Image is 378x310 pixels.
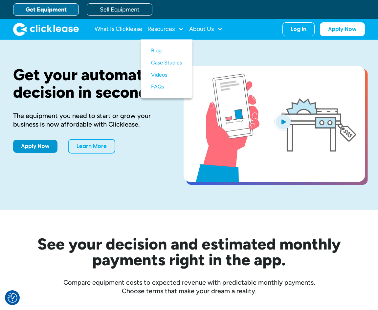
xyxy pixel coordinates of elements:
button: Consent Preferences [8,293,17,303]
h2: See your decision and estimated monthly payments right in the app. [13,236,365,268]
a: Get Equipment [13,3,79,16]
img: Revisit consent button [8,293,17,303]
a: FAQs [151,81,182,93]
a: home [13,23,79,36]
div: The equipment you need to start or grow your business is now affordable with Clicklease. [13,111,163,129]
a: Apply Now [320,22,365,36]
a: Sell Equipment [87,3,152,16]
div: Log In [291,26,306,33]
a: Videos [151,69,182,81]
nav: Resources [141,39,192,98]
a: open lightbox [184,66,365,182]
div: About Us [189,23,223,36]
a: Case Studies [151,57,182,69]
img: Clicklease logo [13,23,79,36]
a: Learn More [68,139,115,154]
a: Blog [151,45,182,57]
a: What Is Clicklease [95,23,142,36]
img: Blue play button logo on a light blue circular background [274,112,292,131]
a: Apply Now [13,140,57,153]
div: Compare equipment costs to expected revenue with predictable monthly payments. Choose terms that ... [13,278,365,295]
h1: Get your automated decision in seconds. [13,66,163,101]
div: Resources [147,23,184,36]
